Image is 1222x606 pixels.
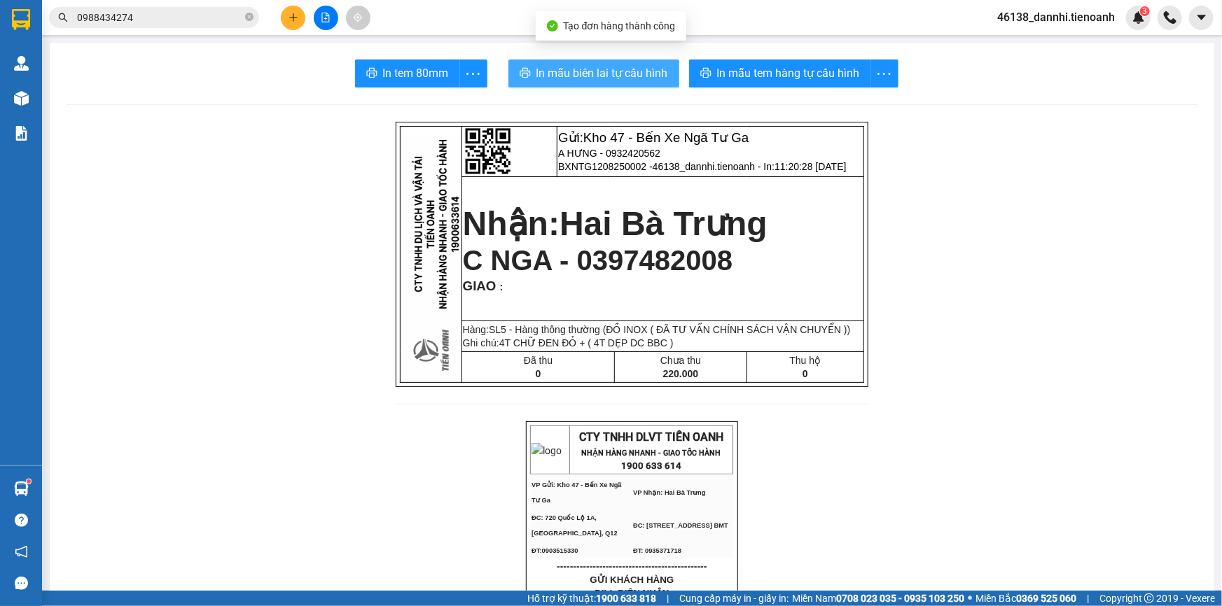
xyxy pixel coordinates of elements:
img: logo [532,443,562,458]
span: GỬI KHÁCH HÀNG [590,575,674,585]
strong: 0708 023 035 - 0935 103 250 [836,593,964,604]
span: C Phương - 0769948172 [76,41,200,53]
button: more [870,59,898,87]
span: Miền Nam [792,591,964,606]
span: C NGA - 0397482008 [463,245,732,276]
span: Kho 47 - Bến Xe Ngã Tư Ga [76,8,197,38]
img: qr-code [465,128,511,174]
span: printer [700,67,711,80]
span: 4T CHỮ ĐEN ĐỎ + ( 4T DẸP DC BBC ) [499,337,674,348]
span: check-circle [547,20,558,31]
span: more [871,65,898,83]
span: Chưa thu [660,355,701,366]
img: solution-icon [14,126,29,141]
span: A HƯNG - 0932420562 [558,148,660,159]
img: warehouse-icon [14,56,29,71]
span: CTY TNHH DLVT TIẾN OANH [579,430,723,444]
span: message [15,577,28,590]
span: BXNTG1208250002 - [558,161,846,172]
button: printerIn tem 80mm [355,59,460,87]
sup: 3 [1140,6,1150,16]
img: warehouse-icon [14,481,29,496]
button: aim [346,6,370,30]
button: plus [281,6,305,30]
strong: Nhận: [463,205,768,242]
span: 0 [536,368,541,379]
button: printerIn mẫu biên lai tự cấu hình [508,59,679,87]
span: more [460,65,487,83]
span: VP Nhận: Hai Bà Trưng [633,489,705,496]
span: close-circle [245,11,254,24]
span: ---------------------------------------------- [557,561,707,572]
span: Hai Bà Trưng [560,205,768,242]
span: Tạo đơn hàng thành công [564,20,676,31]
span: Gửi: [76,8,197,38]
span: 220.000 [663,368,699,379]
span: In mẫu biên lai tự cấu hình [536,64,668,82]
span: plus [289,13,298,22]
span: copyright [1144,593,1154,603]
strong: 1900 633 818 [596,593,656,604]
strong: NHẬN HÀNG NHANH - GIAO TỐC HÀNH [582,449,721,458]
span: close-circle [245,13,254,21]
img: warehouse-icon [14,91,29,106]
span: search [58,13,68,22]
span: 5 - Hàng thông thường (ĐỒ INOX ( ĐÃ TƯ VẤN CHÍNH SÁCH VẬN CHUYỂN )) [501,324,850,335]
span: In mẫu tem hàng tự cấu hình [717,64,860,82]
input: Tìm tên, số ĐT hoặc mã đơn [77,10,242,25]
span: BILL BIÊN NHẬN [595,588,669,598]
img: phone-icon [1164,11,1176,24]
span: caret-down [1195,11,1208,24]
button: file-add [314,6,338,30]
span: Ghi chú: [463,337,674,348]
span: printer [520,67,531,80]
button: more [459,59,487,87]
span: Hỗ trợ kỹ thuật: [527,591,656,606]
strong: 0369 525 060 [1016,593,1076,604]
span: 0 [803,368,808,379]
span: GIAO [463,279,497,293]
span: Thu hộ [790,355,821,366]
strong: 1900 633 614 [621,460,681,471]
span: In tem 80mm [383,64,449,82]
span: Đã thu [524,355,553,366]
span: BXNTG1208250001 - [76,56,203,93]
span: question-circle [15,514,28,527]
span: Gửi: [558,130,749,145]
span: VP Gửi: Kho 47 - Bến Xe Ngã Tư Ga [532,481,621,504]
span: ĐC: [STREET_ADDRESS] BMT [633,522,728,529]
span: Miền Bắc [975,591,1076,606]
span: printer [366,67,377,80]
span: 11:20:28 [DATE] [775,161,846,172]
img: icon-new-feature [1132,11,1145,24]
span: ĐT:0903515330 [532,547,578,554]
img: logo-vxr [12,9,30,30]
span: 46138_dannhi.tienoanh [986,8,1126,26]
span: ĐT: 0935371718 [633,547,681,554]
span: notification [15,545,28,558]
button: caret-down [1189,6,1214,30]
span: | [667,591,669,606]
span: file-add [321,13,331,22]
span: : [496,281,503,293]
span: Cung cấp máy in - giấy in: [679,591,789,606]
span: ĐC: 720 Quốc Lộ 1A, [GEOGRAPHIC_DATA], Q12 [532,514,618,537]
span: Hàng:SL [463,324,851,335]
span: 3 [1142,6,1147,16]
span: aim [353,13,363,22]
sup: 1 [27,479,31,484]
span: 46138_dannhi.tienoanh - In: [653,161,847,172]
span: 09:49:29 [DATE] [88,81,170,93]
span: Kho 47 - Bến Xe Ngã Tư Ga [583,130,749,145]
strong: Nhận: [27,101,188,178]
span: 46138_dannhi.tienoanh - In: [76,69,203,93]
button: printerIn mẫu tem hàng tự cấu hình [689,59,871,87]
span: | [1087,591,1089,606]
span: ⚪️ [968,596,972,601]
